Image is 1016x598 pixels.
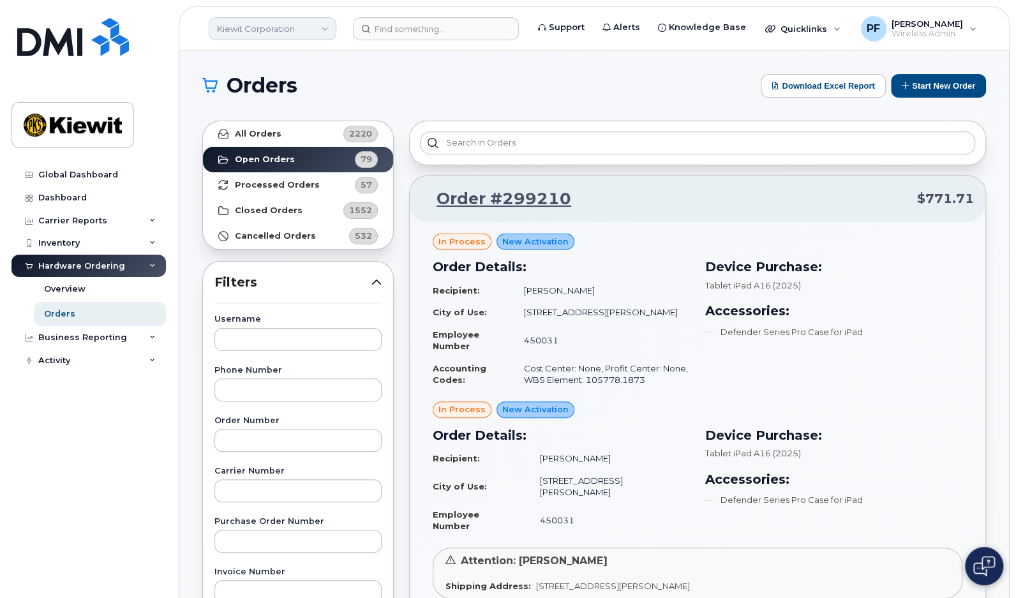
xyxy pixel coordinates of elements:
label: Invoice Number [214,568,382,576]
label: Order Number [214,417,382,425]
span: 1552 [349,204,372,216]
a: Closed Orders1552 [203,198,393,223]
label: Phone Number [214,366,382,375]
span: Filters [214,273,371,292]
td: 450031 [512,324,690,357]
h3: Device Purchase: [705,426,962,445]
strong: Accounting Codes: [433,363,486,385]
a: Order #299210 [421,188,571,211]
strong: Shipping Address: [445,581,531,591]
strong: Employee Number [433,509,479,532]
a: Cancelled Orders532 [203,223,393,249]
img: Open chat [973,556,995,576]
a: Processed Orders57 [203,172,393,198]
span: New Activation [502,235,569,248]
input: Search in orders [420,131,975,154]
span: $771.71 [917,190,974,208]
button: Start New Order [891,74,986,98]
a: Open Orders79 [203,147,393,172]
td: [STREET_ADDRESS][PERSON_NAME] [512,301,690,324]
label: Carrier Number [214,467,382,475]
td: [STREET_ADDRESS][PERSON_NAME] [528,470,690,504]
h3: Device Purchase: [705,257,962,276]
h3: Accessories: [705,301,962,320]
a: All Orders2220 [203,121,393,147]
td: 450031 [528,504,690,537]
span: in process [438,403,486,415]
span: Attention: [PERSON_NAME] [461,555,608,567]
span: New Activation [502,403,569,415]
span: [STREET_ADDRESS][PERSON_NAME] [536,581,690,591]
li: Defender Series Pro Case for iPad [705,494,962,506]
strong: Open Orders [235,154,295,165]
span: 2220 [349,128,372,140]
label: Username [214,315,382,324]
strong: Employee Number [433,329,479,352]
span: Tablet iPad A16 (2025) [705,280,801,290]
strong: Cancelled Orders [235,231,316,241]
span: 532 [355,230,372,242]
button: Download Excel Report [761,74,886,98]
td: [PERSON_NAME] [528,447,690,470]
strong: Processed Orders [235,180,320,190]
strong: Recipient: [433,453,480,463]
span: in process [438,235,486,248]
td: [PERSON_NAME] [512,280,690,302]
span: 79 [361,153,372,165]
strong: Recipient: [433,285,480,295]
li: Defender Series Pro Case for iPad [705,326,962,338]
span: 57 [361,179,372,191]
strong: City of Use: [433,481,487,491]
label: Purchase Order Number [214,518,382,526]
span: Orders [227,76,297,95]
strong: Closed Orders [235,206,303,216]
h3: Accessories: [705,470,962,489]
td: Cost Center: None, Profit Center: None, WBS Element: 105778.1873 [512,357,690,391]
strong: All Orders [235,129,281,139]
h3: Order Details: [433,426,690,445]
h3: Order Details: [433,257,690,276]
span: Tablet iPad A16 (2025) [705,448,801,458]
strong: City of Use: [433,307,487,317]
